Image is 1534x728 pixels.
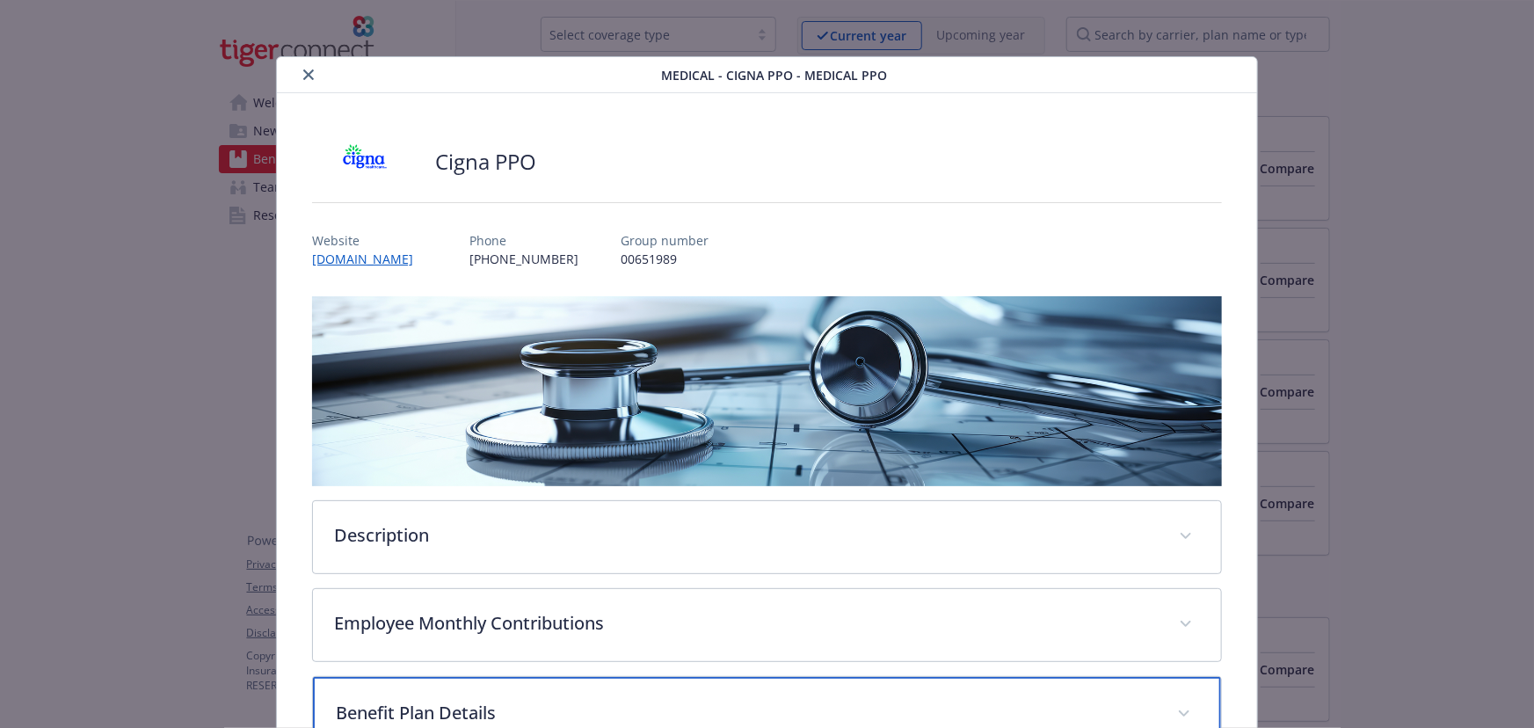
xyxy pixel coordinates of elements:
[334,610,1158,637] p: Employee Monthly Contributions
[336,700,1156,726] p: Benefit Plan Details
[435,147,536,177] h2: Cigna PPO
[312,135,418,188] img: CIGNA
[313,589,1221,661] div: Employee Monthly Contributions
[312,251,427,267] a: [DOMAIN_NAME]
[621,250,709,268] p: 00651989
[469,231,578,250] p: Phone
[661,66,887,84] span: Medical - Cigna PPO - Medical PPO
[313,501,1221,573] div: Description
[312,231,427,250] p: Website
[621,231,709,250] p: Group number
[469,250,578,268] p: [PHONE_NUMBER]
[312,296,1222,486] img: banner
[334,522,1158,549] p: Description
[298,64,319,85] button: close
